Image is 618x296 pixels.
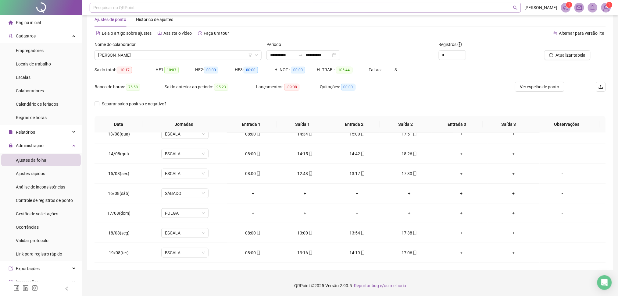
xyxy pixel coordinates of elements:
[598,84,603,89] span: upload
[354,283,406,288] span: Reportar bug e/ou melhoria
[341,84,355,90] span: 00:00
[232,210,274,217] div: +
[388,150,430,157] div: 18:26
[165,169,205,178] span: ESCALA
[566,2,572,8] sup: 1
[16,33,36,38] span: Cadastros
[388,170,430,177] div: 17:30
[16,252,62,256] span: Link para registro rápido
[388,230,430,236] div: 17:38
[284,230,326,236] div: 13:00
[165,149,205,158] span: ESCALA
[320,83,381,90] div: Quitações:
[95,116,142,133] th: Data
[256,152,261,156] span: mobile
[158,31,162,35] span: youtube
[9,20,13,25] span: home
[16,158,46,163] span: Ajustes da folha
[590,5,595,10] span: bell
[336,131,378,137] div: 15:00
[308,152,313,156] span: mobile
[284,150,326,157] div: 14:15
[142,116,225,133] th: Jornadas
[317,66,369,73] div: H. TRAB.:
[256,171,261,176] span: mobile
[336,190,378,197] div: +
[556,52,586,58] span: Atualizar tabela
[492,170,535,177] div: +
[440,249,483,256] div: +
[232,131,274,137] div: 08:00
[360,171,365,176] span: mobile
[606,2,613,8] sup: Atualize o seu contato no menu Meus Dados
[563,5,569,10] span: notification
[16,211,58,216] span: Gestão de solicitações
[214,84,228,90] span: 95:23
[298,53,303,58] span: to
[440,131,483,137] div: +
[545,170,580,177] div: -
[16,48,44,53] span: Empregadores
[256,132,261,136] span: mobile
[225,116,277,133] th: Entrada 1
[95,41,140,48] label: Nome do colaborador
[204,31,229,36] span: Faça um tour
[336,210,378,217] div: +
[336,150,378,157] div: 14:42
[274,66,317,73] div: H. NOT.:
[577,5,582,10] span: mail
[298,53,303,58] span: swap-right
[248,53,252,57] span: filter
[515,82,564,92] button: Ver espelho de ponto
[492,230,535,236] div: +
[102,31,152,36] span: Leia o artigo sobre ajustes
[545,210,580,217] div: -
[95,83,165,90] div: Banco de horas:
[360,231,365,235] span: mobile
[412,251,417,255] span: mobile
[388,131,430,137] div: 17:51
[235,66,274,73] div: HE 3:
[380,116,431,133] th: Saída 2
[568,3,570,7] span: 1
[16,102,58,107] span: Calendário de feriados
[388,210,430,217] div: +
[16,266,40,271] span: Exportações
[164,67,179,73] span: 10:03
[545,150,580,157] div: -
[155,66,195,73] div: HE 1:
[108,191,130,196] span: 16/08(sáb)
[525,4,557,11] span: [PERSON_NAME]
[165,228,205,238] span: ESCALA
[492,210,535,217] div: +
[232,190,274,197] div: +
[256,231,261,235] span: mobile
[360,152,365,156] span: mobile
[232,150,274,157] div: 08:00
[412,231,417,235] span: mobile
[284,170,326,177] div: 12:48
[108,171,129,176] span: 15/08(sex)
[126,84,140,90] span: 75:58
[16,238,48,243] span: Validar protocolo
[439,41,462,48] span: Registros
[388,249,430,256] div: 17:06
[431,116,483,133] th: Entrada 3
[336,170,378,177] div: 13:17
[117,67,132,73] span: -10:17
[284,210,326,217] div: +
[16,75,30,80] span: Escalas
[325,283,339,288] span: Versão
[16,115,47,120] span: Regras de horas
[165,189,205,198] span: SÁBADO
[492,249,535,256] div: +
[284,249,326,256] div: 13:16
[440,170,483,177] div: +
[232,230,274,236] div: 08:00
[360,251,365,255] span: mobile
[440,150,483,157] div: +
[369,67,383,72] span: Faltas:
[545,230,580,236] div: -
[602,3,611,12] img: 78113
[95,17,126,22] span: Ajustes de ponto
